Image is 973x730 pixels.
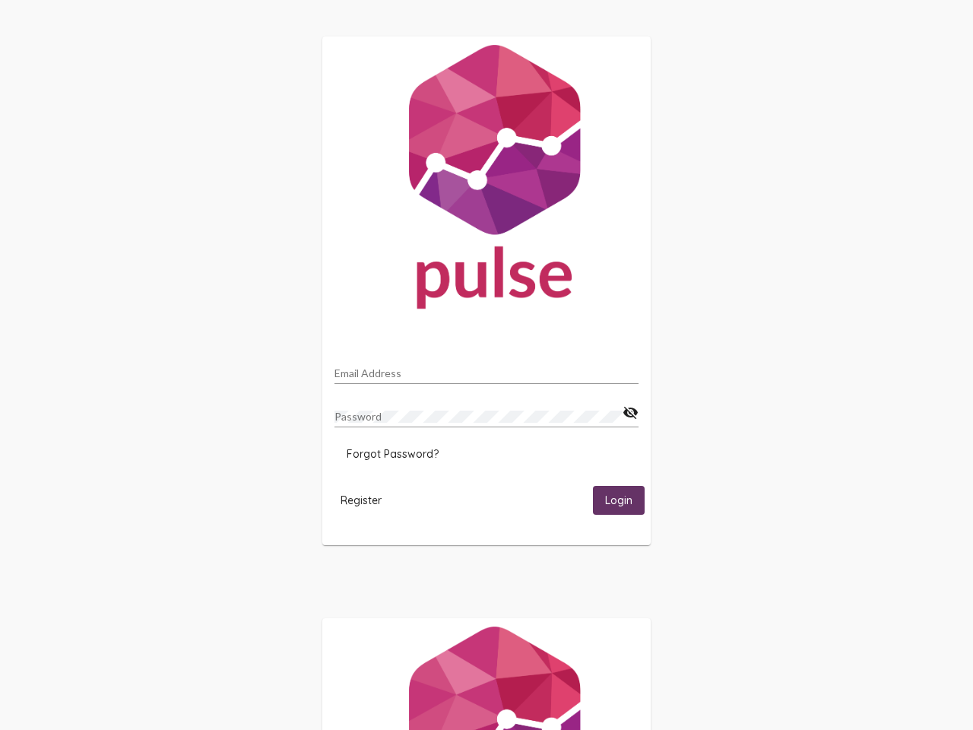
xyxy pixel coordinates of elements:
button: Forgot Password? [334,440,451,468]
span: Login [605,494,632,508]
button: Login [593,486,645,514]
mat-icon: visibility_off [623,404,639,422]
span: Forgot Password? [347,447,439,461]
span: Register [341,494,382,507]
button: Register [328,486,394,514]
img: Pulse For Good Logo [322,36,651,324]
